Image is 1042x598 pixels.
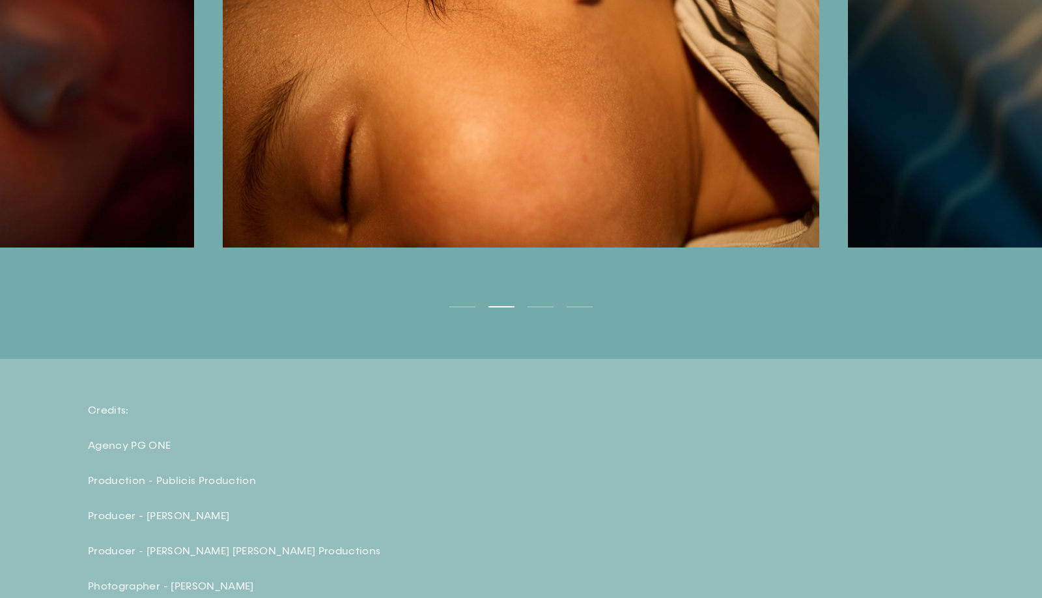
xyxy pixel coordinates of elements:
[488,306,514,307] button: 2
[88,509,544,523] p: Producer - [PERSON_NAME]
[88,544,544,558] p: Producer - [PERSON_NAME] [PERSON_NAME] Productions
[449,306,475,307] button: 1
[88,579,544,593] p: Photographer - [PERSON_NAME]
[88,438,544,453] p: Agency PG ONE
[528,306,554,307] button: 3
[567,306,593,307] button: 4
[88,474,544,488] p: Production - Publicis Production
[88,403,544,418] p: Credits:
